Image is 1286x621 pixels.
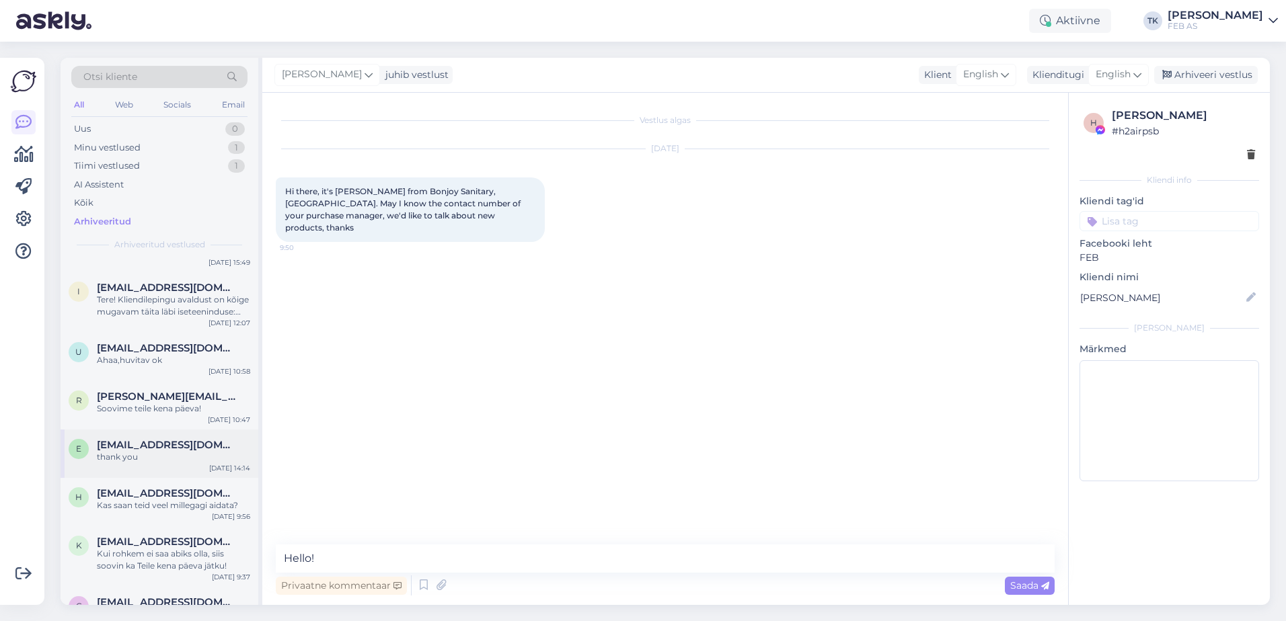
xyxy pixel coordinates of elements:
a: [PERSON_NAME]FEB AS [1168,10,1278,32]
div: 1 [228,159,245,173]
span: export@kartalmetal.com.tr [97,439,237,451]
span: Hi there, it's [PERSON_NAME] from Bonjoy Sanitary, [GEOGRAPHIC_DATA]. May I know the contact numb... [285,186,523,233]
div: Uus [74,122,91,136]
div: Kui rohkem ei saa abiks olla, siis soovin ka Teile kena päeva jätku! [97,548,250,572]
div: [DATE] 9:56 [212,511,250,522]
div: Klienditugi [1027,68,1084,82]
div: Tiimi vestlused [74,159,140,173]
span: urmaskoppel@hotmail.com [97,342,237,354]
div: [PERSON_NAME] [1112,108,1255,124]
div: [DATE] 14:14 [209,463,250,473]
span: kadikoster@gmail.com [97,536,237,548]
div: Soovime teile kena päeva! [97,403,250,415]
div: Ahaa,huvitav ok [97,354,250,366]
span: u [75,347,82,357]
div: thank you [97,451,250,463]
div: 0 [225,122,245,136]
input: Lisa tag [1080,211,1259,231]
div: AI Assistent [74,178,124,192]
p: Facebooki leht [1080,237,1259,251]
p: Kliendi nimi [1080,270,1259,284]
div: [DATE] 12:07 [209,318,250,328]
span: Arhiveeritud vestlused [114,239,205,251]
span: rainis.kruup@mail.ee [97,390,237,403]
div: [DATE] 10:58 [209,366,250,376]
span: e [76,444,81,454]
span: heiki725@gmail.com [97,487,237,499]
div: Arhiveeritud [74,215,131,229]
div: # h2airpsb [1112,124,1255,138]
span: c [76,601,82,611]
div: [DATE] [276,142,1055,155]
span: [PERSON_NAME] [282,67,362,82]
p: Kliendi tag'id [1080,194,1259,208]
span: Otsi kliente [83,70,137,84]
div: Socials [161,96,194,114]
span: English [963,67,998,82]
div: FEB AS [1168,21,1263,32]
span: h [75,492,82,502]
div: Kas saan teid veel millegagi aidata? [97,499,250,511]
div: [DATE] 9:37 [212,572,250,582]
div: Minu vestlused [74,141,141,155]
div: [PERSON_NAME] [1080,322,1259,334]
img: Askly Logo [11,69,36,94]
span: 9:50 [280,243,330,253]
span: h [1090,118,1097,128]
div: juhib vestlust [380,68,449,82]
p: Märkmed [1080,342,1259,356]
div: Kliendi info [1080,174,1259,186]
div: Email [219,96,248,114]
span: k [76,540,82,550]
span: info.katused@gmail.com [97,282,237,294]
p: FEB [1080,251,1259,265]
textarea: Hello! [276,544,1055,573]
div: Klient [919,68,952,82]
div: Web [112,96,136,114]
span: i [77,286,80,296]
span: r [76,395,82,405]
div: Tere! Kliendilepingu avaldust on kõige mugavam täita läbi iseteeninduse: [URL][DOMAIN_NAME] . Sea... [97,294,250,318]
input: Lisa nimi [1080,290,1244,305]
div: Vestlus algas [276,114,1055,126]
div: [DATE] 10:47 [208,415,250,425]
div: 1 [228,141,245,155]
span: English [1096,67,1131,82]
div: [PERSON_NAME] [1168,10,1263,21]
span: Saada [1010,579,1049,591]
div: [DATE] 15:49 [209,257,250,267]
span: carlotali9@gmail.com [97,596,237,608]
div: TK [1143,11,1162,30]
div: All [71,96,87,114]
div: Arhiveeri vestlus [1154,66,1258,84]
div: Privaatne kommentaar [276,577,407,595]
div: Kõik [74,196,93,210]
div: Aktiivne [1029,9,1111,33]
